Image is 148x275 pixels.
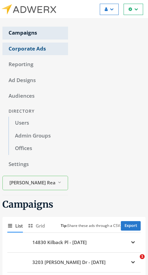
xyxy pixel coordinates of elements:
span: Grid [36,222,45,229]
b: Tip: [61,223,67,228]
button: List [7,219,23,232]
b: 3203 [PERSON_NAME] Dr - [DATE] [32,259,106,266]
span: [PERSON_NAME] Realty [9,179,55,186]
a: Reporting [2,58,68,71]
button: 14830 Kilback Pl - [DATE] [7,235,141,250]
small: Share these ads through a CSV. [61,223,121,229]
img: Adwerx [1,4,56,15]
iframe: Intercom live chat [127,254,142,269]
a: Export [121,221,141,231]
a: Settings [2,158,68,171]
span: 1 [140,254,145,259]
button: [PERSON_NAME] Realty [2,176,68,190]
span: Campaigns [2,198,53,210]
a: Audiences [2,90,68,103]
button: Grid [28,219,45,232]
a: Campaigns [2,27,68,40]
div: Directory [2,106,68,117]
button: 3203 [PERSON_NAME] Dr - [DATE] [7,255,141,270]
a: Offices [9,142,68,155]
a: Users [9,117,68,130]
b: 14830 Kilback Pl - [DATE] [32,239,87,246]
a: Corporate Ads [2,43,68,55]
span: List [15,222,23,229]
a: Ad Designs [2,74,68,87]
a: Admin Groups [9,130,68,142]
